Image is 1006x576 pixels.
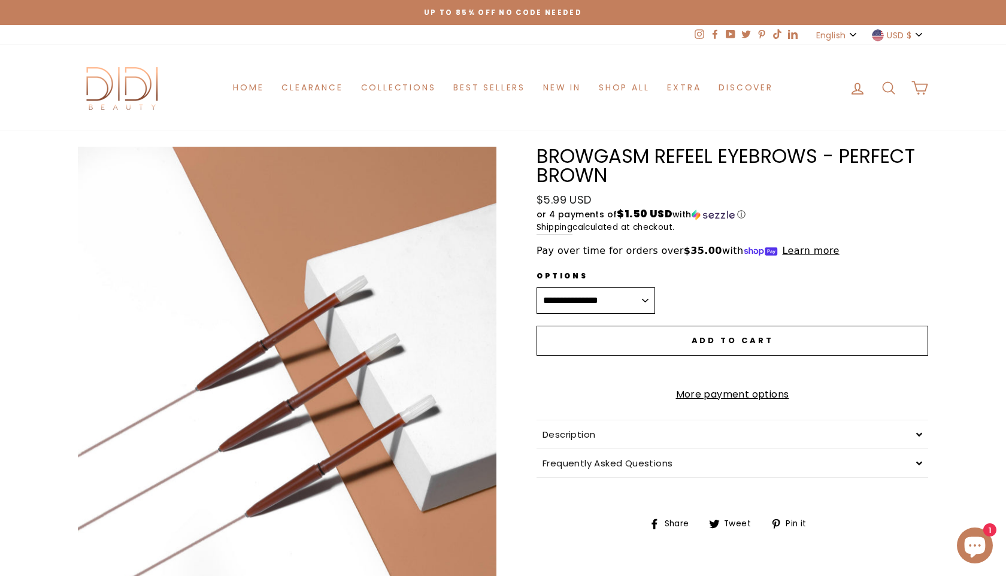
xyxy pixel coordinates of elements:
[887,29,911,42] span: USD $
[543,457,672,469] span: Frequently Asked Questions
[272,77,352,99] a: Clearance
[537,208,928,221] div: or 4 payments of$1.50 USDwithSezzle Click to learn more about Sezzle
[444,77,534,99] a: Best Sellers
[224,77,272,99] a: Home
[537,387,928,402] a: More payment options
[78,63,168,113] img: Didi Beauty Co.
[424,8,582,17] span: Up to 85% off NO CODE NEEDED
[537,326,928,356] button: Add to cart
[534,77,590,99] a: New in
[784,517,815,530] span: Pin it
[543,428,595,441] span: Description
[537,221,572,235] a: Shipping
[590,77,658,99] a: Shop All
[722,517,760,530] span: Tweet
[537,147,928,186] h1: Browgasm Refeel Eyebrows - Perfect Brown
[617,207,672,221] span: $1.50 USD
[663,517,698,530] span: Share
[352,77,445,99] a: Collections
[953,528,996,566] inbox-online-store-chat: Shopify online store chat
[692,335,774,346] span: Add to cart
[813,25,862,45] button: English
[537,192,592,207] span: $5.99 USD
[816,29,846,42] span: English
[692,210,735,220] img: Sezzle
[710,77,781,99] a: Discover
[537,208,928,221] div: or 4 payments of with
[537,270,655,281] label: Options
[224,77,781,99] ul: Primary
[868,25,928,45] button: USD $
[537,221,928,235] small: calculated at checkout.
[658,77,710,99] a: Extra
